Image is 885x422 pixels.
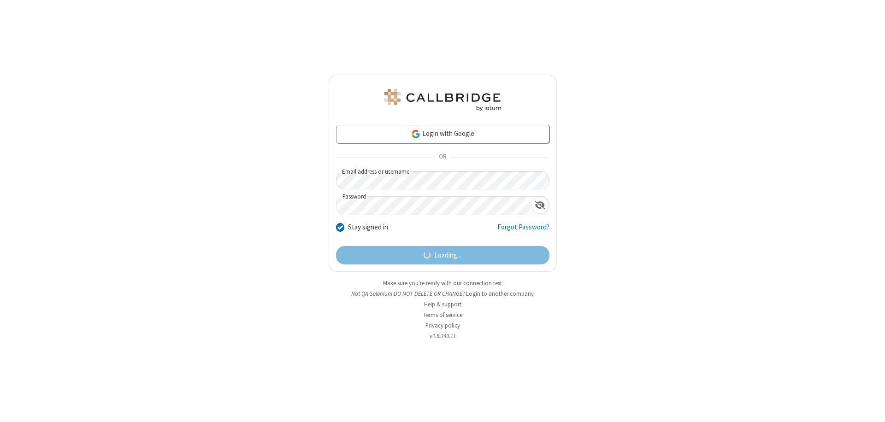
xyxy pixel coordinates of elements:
span: Loading... [434,250,461,261]
a: Help & support [424,300,461,308]
span: OR [435,151,450,164]
a: Forgot Password? [497,222,549,240]
div: Show password [531,197,549,214]
a: Login with Google [336,125,549,143]
a: Make sure you're ready with our connection test [383,279,502,287]
li: Not QA Selenium DO NOT DELETE OR CHANGE? [329,289,557,298]
a: Terms of service [423,311,462,319]
label: Stay signed in [348,222,388,233]
button: Loading... [336,246,549,264]
button: Login to another company [466,289,534,298]
input: Password [336,197,531,215]
a: Privacy policy [425,322,460,329]
li: v2.6.349.11 [329,332,557,340]
input: Email address or username [336,171,549,189]
img: google-icon.png [411,129,421,139]
img: QA Selenium DO NOT DELETE OR CHANGE [383,89,502,111]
